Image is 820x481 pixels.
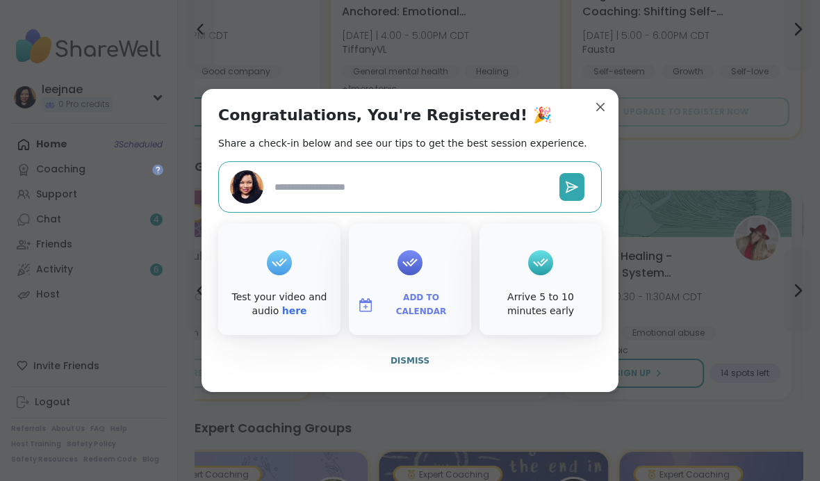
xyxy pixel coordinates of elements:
[221,291,338,318] div: Test your video and audio
[379,291,463,318] span: Add to Calendar
[152,164,163,175] iframe: Spotlight
[352,291,468,320] button: Add to Calendar
[218,136,587,150] h2: Share a check-in below and see our tips to get the best session experience.
[230,170,263,204] img: leejnae
[391,356,429,366] span: Dismiss
[218,106,552,125] h1: Congratulations, You're Registered! 🎉
[282,305,307,316] a: here
[482,291,599,318] div: Arrive 5 to 10 minutes early
[218,346,602,375] button: Dismiss
[357,297,374,313] img: ShareWell Logomark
